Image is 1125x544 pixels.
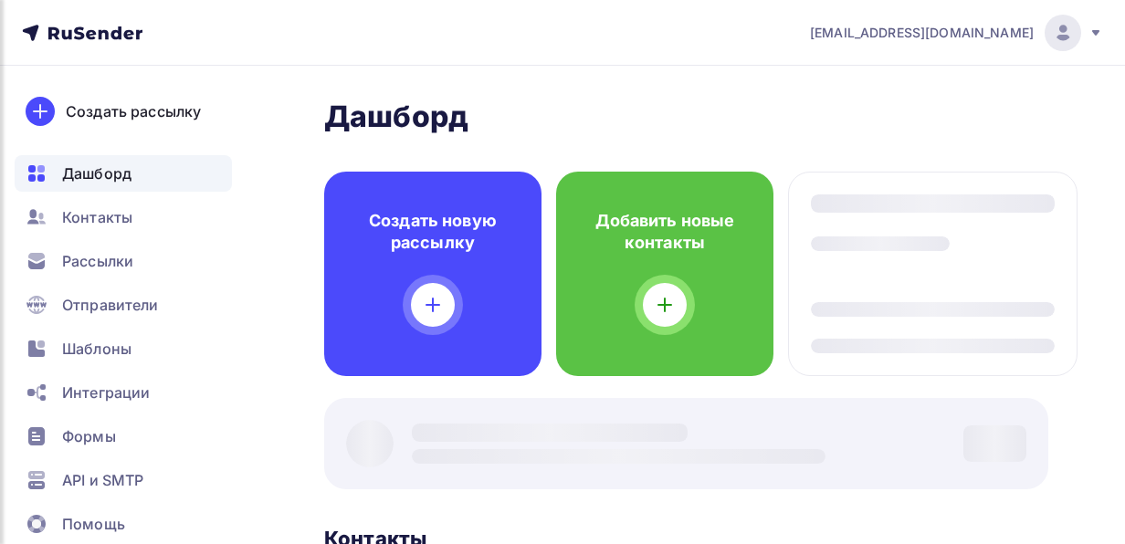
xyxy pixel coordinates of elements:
span: Шаблоны [62,338,131,360]
span: Дашборд [62,162,131,184]
a: Шаблоны [15,330,232,367]
span: Помощь [62,513,125,535]
span: Рассылки [62,250,133,272]
a: Формы [15,418,232,455]
a: Отправители [15,287,232,323]
h2: Дашборд [324,99,1048,135]
span: Формы [62,425,116,447]
h4: Создать новую рассылку [353,210,512,254]
a: Дашборд [15,155,232,192]
span: Интеграции [62,382,150,403]
a: Рассылки [15,243,232,279]
a: [EMAIL_ADDRESS][DOMAIN_NAME] [810,15,1103,51]
span: [EMAIL_ADDRESS][DOMAIN_NAME] [810,24,1034,42]
span: Контакты [62,206,132,228]
div: Создать рассылку [66,100,201,122]
span: API и SMTP [62,469,143,491]
h4: Добавить новые контакты [585,210,744,254]
span: Отправители [62,294,159,316]
a: Контакты [15,199,232,235]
